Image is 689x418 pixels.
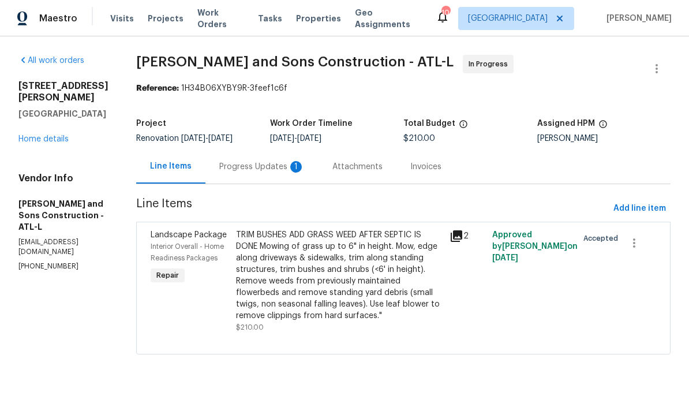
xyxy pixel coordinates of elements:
[110,13,134,24] span: Visits
[537,135,671,143] div: [PERSON_NAME]
[290,161,302,173] div: 1
[609,198,671,219] button: Add line item
[613,201,666,216] span: Add line item
[136,84,179,92] b: Reference:
[236,324,264,331] span: $210.00
[403,120,455,128] h5: Total Budget
[297,135,321,143] span: [DATE]
[151,243,224,262] span: Interior Overall - Home Readiness Packages
[18,237,108,257] p: [EMAIL_ADDRESS][DOMAIN_NAME]
[492,254,518,262] span: [DATE]
[537,120,595,128] h5: Assigned HPM
[150,161,192,172] div: Line Items
[136,55,454,69] span: [PERSON_NAME] and Sons Construction - ATL-L
[258,14,282,23] span: Tasks
[151,231,227,239] span: Landscape Package
[152,270,184,281] span: Repair
[208,135,233,143] span: [DATE]
[18,173,108,184] h4: Vendor Info
[39,13,77,24] span: Maestro
[136,198,609,219] span: Line Items
[270,135,321,143] span: -
[236,229,443,322] div: TRIM BUSHES ADD GRASS WEED AFTER SEPTIC IS DONE Mowing of grass up to 6" in height. Mow, edge alo...
[270,120,353,128] h5: Work Order Timeline
[18,198,108,233] h5: [PERSON_NAME] and Sons Construction - ATL-L
[598,120,608,135] span: The hpm assigned to this work order.
[148,13,184,24] span: Projects
[403,135,435,143] span: $210.00
[136,135,233,143] span: Renovation
[181,135,205,143] span: [DATE]
[18,57,84,65] a: All work orders
[583,233,623,244] span: Accepted
[136,83,671,94] div: 1H34B06XYBY9R-3feef1c6f
[197,7,244,30] span: Work Orders
[355,7,422,30] span: Geo Assignments
[332,161,383,173] div: Attachments
[18,135,69,143] a: Home details
[441,7,450,18] div: 104
[492,231,578,262] span: Approved by [PERSON_NAME] on
[602,13,672,24] span: [PERSON_NAME]
[410,161,441,173] div: Invoices
[219,161,305,173] div: Progress Updates
[469,58,512,70] span: In Progress
[296,13,341,24] span: Properties
[270,135,294,143] span: [DATE]
[18,108,108,120] h5: [GEOGRAPHIC_DATA]
[459,120,468,135] span: The total cost of line items that have been proposed by Opendoor. This sum includes line items th...
[18,262,108,271] p: [PHONE_NUMBER]
[181,135,233,143] span: -
[18,80,108,103] h2: [STREET_ADDRESS][PERSON_NAME]
[468,13,548,24] span: [GEOGRAPHIC_DATA]
[450,229,485,243] div: 2
[136,120,166,128] h5: Project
